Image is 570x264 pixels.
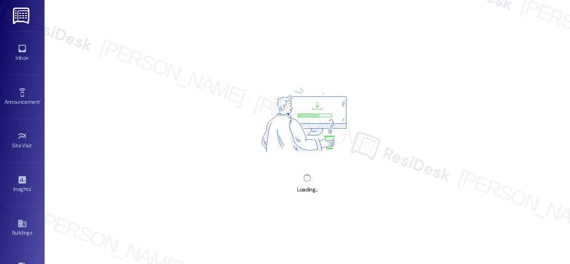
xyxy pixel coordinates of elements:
a: Site Visit • [4,129,40,153]
span: • [32,141,33,147]
img: ResiDesk Logo [13,8,31,24]
a: Inbox [4,41,40,65]
span: • [31,185,32,191]
a: Insights • [4,172,40,196]
span: • [40,97,41,104]
div: Loading... [297,185,317,195]
a: Buildings [4,216,40,240]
